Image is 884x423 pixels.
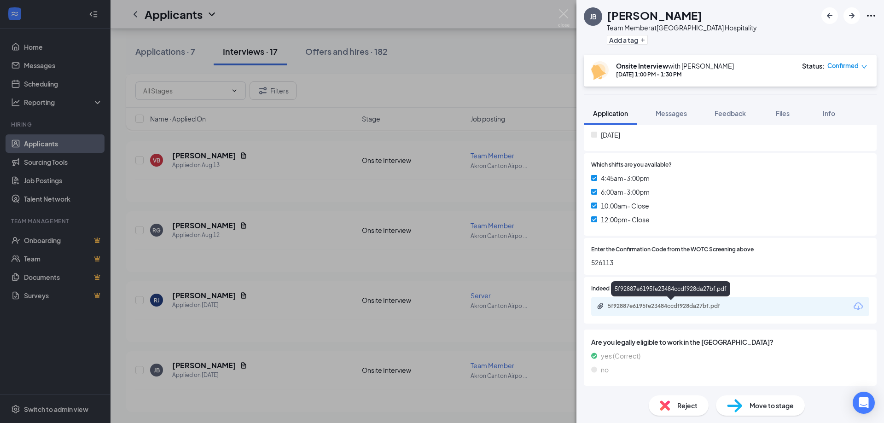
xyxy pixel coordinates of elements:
[601,130,620,140] span: [DATE]
[823,109,835,117] span: Info
[853,392,875,414] div: Open Intercom Messenger
[601,173,650,183] span: 4:45am-3:00pm
[607,35,648,45] button: PlusAdd a tag
[846,10,857,21] svg: ArrowRight
[591,161,672,169] span: Which shifts are you available?
[607,7,702,23] h1: [PERSON_NAME]
[821,7,838,24] button: ArrowLeftNew
[827,61,859,70] span: Confirmed
[656,109,687,117] span: Messages
[591,257,869,267] span: 526113
[591,337,869,347] span: Are you legally eligible to work in the [GEOGRAPHIC_DATA]?
[866,10,877,21] svg: Ellipses
[802,61,825,70] div: Status :
[597,302,746,311] a: Paperclip5f92887e6195fe23484ccdf928da27bf.pdf
[715,109,746,117] span: Feedback
[601,201,649,211] span: 10:00am- Close
[616,70,734,78] div: [DATE] 1:00 PM - 1:30 PM
[843,7,860,24] button: ArrowRight
[590,12,597,21] div: JB
[608,302,737,310] div: 5f92887e6195fe23484ccdf928da27bf.pdf
[597,302,604,310] svg: Paperclip
[776,109,790,117] span: Files
[601,187,650,197] span: 6:00am-3:00pm
[601,365,609,375] span: no
[593,109,628,117] span: Application
[824,10,835,21] svg: ArrowLeftNew
[591,284,632,293] span: Indeed Resume
[616,62,668,70] b: Onsite Interview
[601,214,650,225] span: 12:00pm- Close
[607,23,757,32] div: Team Member at [GEOGRAPHIC_DATA] Hospitality
[861,64,867,70] span: down
[640,37,646,43] svg: Plus
[750,400,794,411] span: Move to stage
[616,61,734,70] div: with [PERSON_NAME]
[601,351,640,361] span: yes (Correct)
[853,301,864,312] svg: Download
[611,281,730,296] div: 5f92887e6195fe23484ccdf928da27bf.pdf
[677,400,698,411] span: Reject
[591,245,754,254] span: Enter the Confirmation Code from the WOTC Screening above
